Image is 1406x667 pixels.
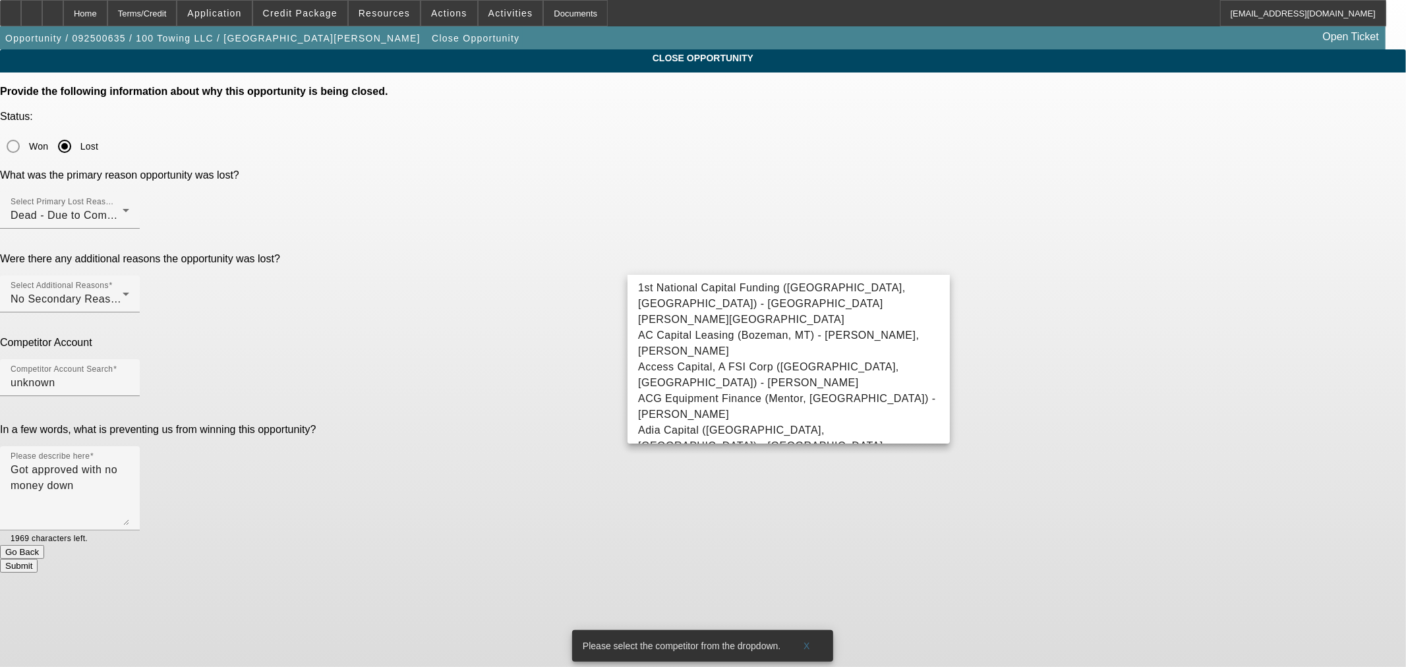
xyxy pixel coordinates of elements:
[11,210,144,221] span: Dead - Due to Competition
[349,1,420,26] button: Resources
[488,8,533,18] span: Activities
[359,8,410,18] span: Resources
[572,630,786,662] div: Please select the competitor from the dropdown.
[177,1,251,26] button: Application
[11,365,113,374] mat-label: Competitor Account Search
[11,531,88,545] mat-hint: 1969 characters left.
[638,282,906,325] span: 1st National Capital Funding ([GEOGRAPHIC_DATA], [GEOGRAPHIC_DATA]) - [GEOGRAPHIC_DATA][PERSON_NA...
[786,634,829,658] button: X
[421,1,477,26] button: Actions
[432,33,519,43] span: Close Opportunity
[431,8,467,18] span: Actions
[5,33,421,43] span: Opportunity / 092500635 / 100 Towing LLC / [GEOGRAPHIC_DATA][PERSON_NAME]
[263,8,337,18] span: Credit Package
[1318,26,1384,48] a: Open Ticket
[253,1,347,26] button: Credit Package
[638,424,883,467] span: Adia Capital ([GEOGRAPHIC_DATA], [GEOGRAPHIC_DATA]) - [GEOGRAPHIC_DATA][PERSON_NAME]
[78,140,98,153] label: Lost
[11,198,115,206] mat-label: Select Primary Lost Reason
[11,281,109,290] mat-label: Select Additional Reasons
[638,330,919,357] span: AC Capital Leasing (Bozeman, MT) - [PERSON_NAME], [PERSON_NAME]
[11,293,179,304] span: No Secondary Reason To Provide
[638,393,936,420] span: ACG Equipment Finance (Mentor, [GEOGRAPHIC_DATA]) - [PERSON_NAME]
[804,641,811,651] span: X
[11,375,129,391] input: Competitor Account Search
[638,361,899,388] span: Access Capital, A FSI Corp ([GEOGRAPHIC_DATA], [GEOGRAPHIC_DATA]) - [PERSON_NAME]
[428,26,523,50] button: Close Opportunity
[11,452,90,461] mat-label: Please describe here
[479,1,543,26] button: Activities
[187,8,241,18] span: Application
[10,53,1396,63] span: CLOSE OPPORTUNITY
